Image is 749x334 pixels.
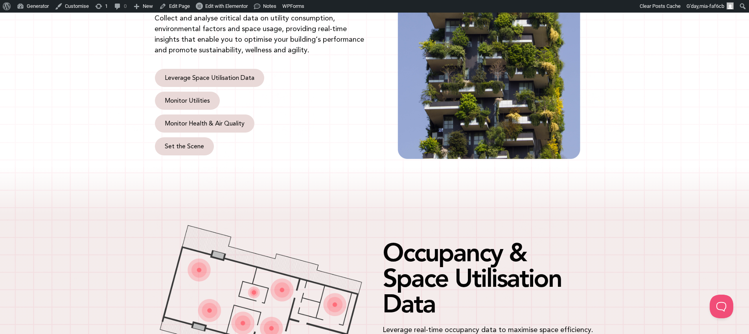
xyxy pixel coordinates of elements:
a: Leverage Space Utilisation Data [155,69,264,87]
a: Monitor Utilities [155,92,220,110]
span: Leverage Space Utilisation Data [165,75,254,81]
p: Collect and analyse critical data on utility consumption, environmental factors and space usage, ... [155,13,367,55]
h1: Occupancy & Space Utilisation Data [383,240,595,316]
span: Monitor Utilities [165,98,210,104]
span: Monitor Health & Air Quality [165,120,245,127]
a: Set the Scene [155,137,214,155]
a: Monitor Health & Air Quality [155,114,254,133]
span: Edit with Elementor [205,3,248,9]
span: mia-faf6cb [699,3,724,9]
span: Set the Scene [165,143,204,149]
iframe: Toggle Customer Support [710,295,733,318]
